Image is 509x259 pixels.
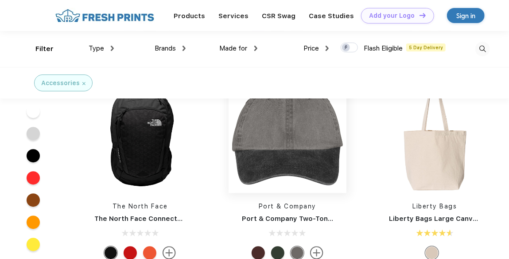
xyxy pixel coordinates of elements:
a: Liberty Bags [413,203,457,210]
div: Sign in [456,11,475,21]
div: Accessories [41,78,80,88]
a: The North Face Connector Backpack [94,215,219,223]
span: 5 Day Delivery [406,43,446,51]
span: Made for [220,44,248,52]
div: Add your Logo [369,12,415,20]
span: Flash Eligible [364,44,403,52]
span: Type [89,44,104,52]
span: Brands [155,44,176,52]
a: The North Face [113,203,168,210]
img: fo%20logo%202.webp [53,8,157,24]
a: Liberty Bags Large Canvas Tote [389,215,499,223]
img: dropdown.png [183,46,186,51]
img: desktop_search.svg [475,42,490,56]
img: dropdown.png [111,46,114,51]
div: Filter [35,44,54,54]
img: dropdown.png [254,46,257,51]
a: Products [174,12,206,20]
img: func=resize&h=266 [229,75,346,193]
img: func=resize&h=266 [376,75,494,193]
img: dropdown.png [326,46,329,51]
img: filter_cancel.svg [82,82,85,85]
a: Port & Company [259,203,316,210]
a: Sign in [447,8,485,23]
span: Price [303,44,319,52]
a: Port & Company Two-Tone Pigment-Dyed Cap [242,215,398,223]
img: func=resize&h=266 [81,75,199,193]
img: DT [420,13,426,18]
